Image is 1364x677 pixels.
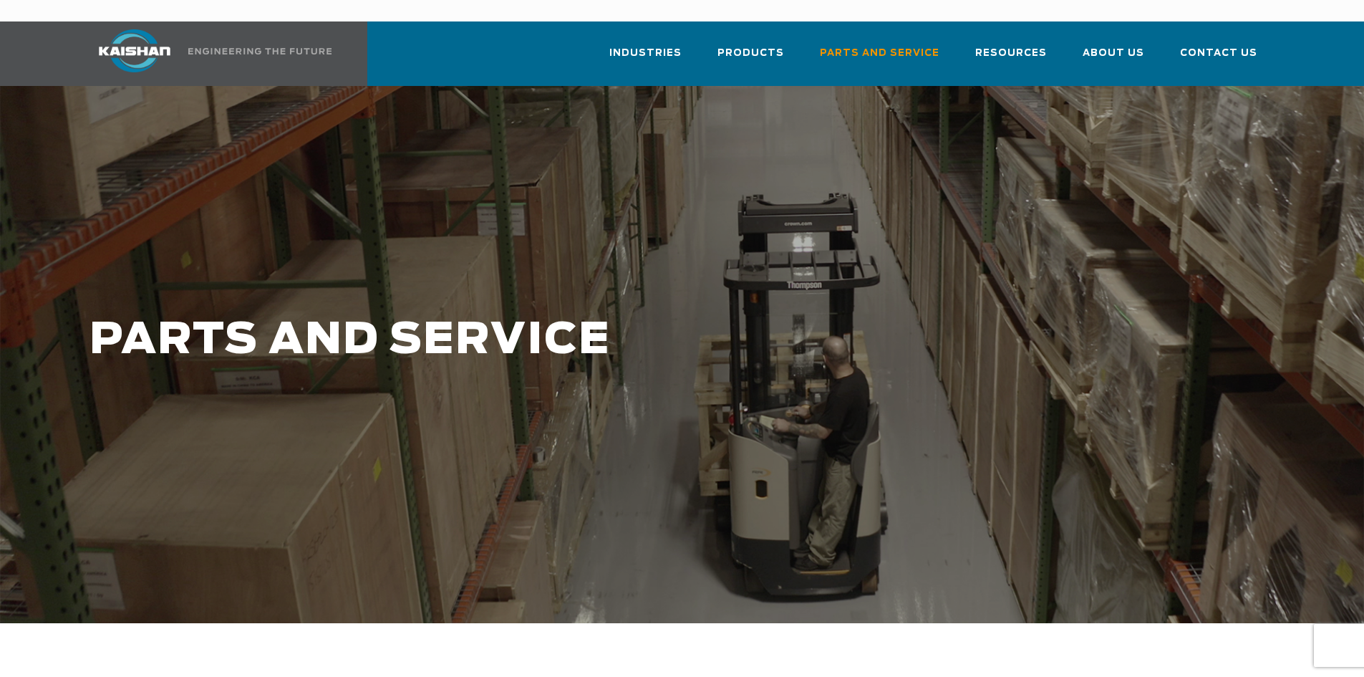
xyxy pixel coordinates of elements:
[609,34,682,83] a: Industries
[820,34,939,83] a: Parts and Service
[81,21,334,86] a: Kaishan USA
[975,45,1047,62] span: Resources
[717,34,784,83] a: Products
[1083,34,1144,83] a: About Us
[188,48,332,54] img: Engineering the future
[609,45,682,62] span: Industries
[81,29,188,72] img: kaishan logo
[975,34,1047,83] a: Resources
[90,317,1075,365] h1: PARTS AND SERVICE
[820,45,939,62] span: Parts and Service
[1180,45,1257,62] span: Contact Us
[717,45,784,62] span: Products
[1083,45,1144,62] span: About Us
[1180,34,1257,83] a: Contact Us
